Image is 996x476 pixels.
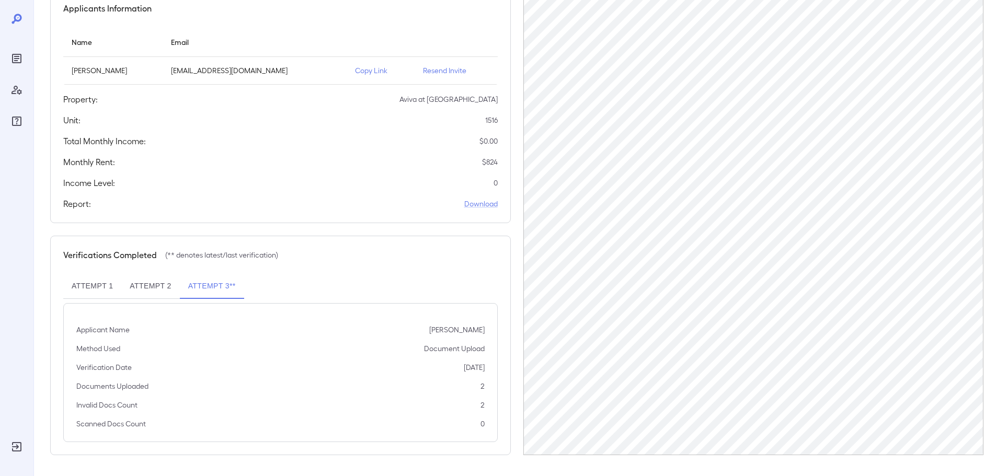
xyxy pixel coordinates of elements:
[63,2,152,15] h5: Applicants Information
[494,178,498,188] p: 0
[72,65,154,76] p: [PERSON_NAME]
[76,381,148,391] p: Documents Uploaded
[8,438,25,455] div: Log Out
[76,324,130,335] p: Applicant Name
[464,362,485,373] p: [DATE]
[121,274,179,299] button: Attempt 2
[63,135,146,147] h5: Total Monthly Income:
[63,27,163,57] th: Name
[76,419,146,429] p: Scanned Docs Count
[480,400,485,410] p: 2
[423,65,489,76] p: Resend Invite
[63,27,498,85] table: simple table
[399,94,498,105] p: Aviva at [GEOGRAPHIC_DATA]
[76,343,120,354] p: Method Used
[76,400,138,410] p: Invalid Docs Count
[63,93,98,106] h5: Property:
[429,324,485,335] p: [PERSON_NAME]
[63,198,91,210] h5: Report:
[63,156,115,168] h5: Monthly Rent:
[479,136,498,146] p: $ 0.00
[485,115,498,125] p: 1516
[63,114,81,126] h5: Unit:
[165,250,278,260] p: (** denotes latest/last verification)
[163,27,347,57] th: Email
[63,249,157,261] h5: Verifications Completed
[355,65,406,76] p: Copy Link
[8,113,25,130] div: FAQ
[424,343,485,354] p: Document Upload
[180,274,244,299] button: Attempt 3**
[76,362,132,373] p: Verification Date
[171,65,338,76] p: [EMAIL_ADDRESS][DOMAIN_NAME]
[464,199,498,209] a: Download
[480,419,485,429] p: 0
[63,274,121,299] button: Attempt 1
[482,157,498,167] p: $ 824
[63,177,115,189] h5: Income Level:
[480,381,485,391] p: 2
[8,82,25,98] div: Manage Users
[8,50,25,67] div: Reports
